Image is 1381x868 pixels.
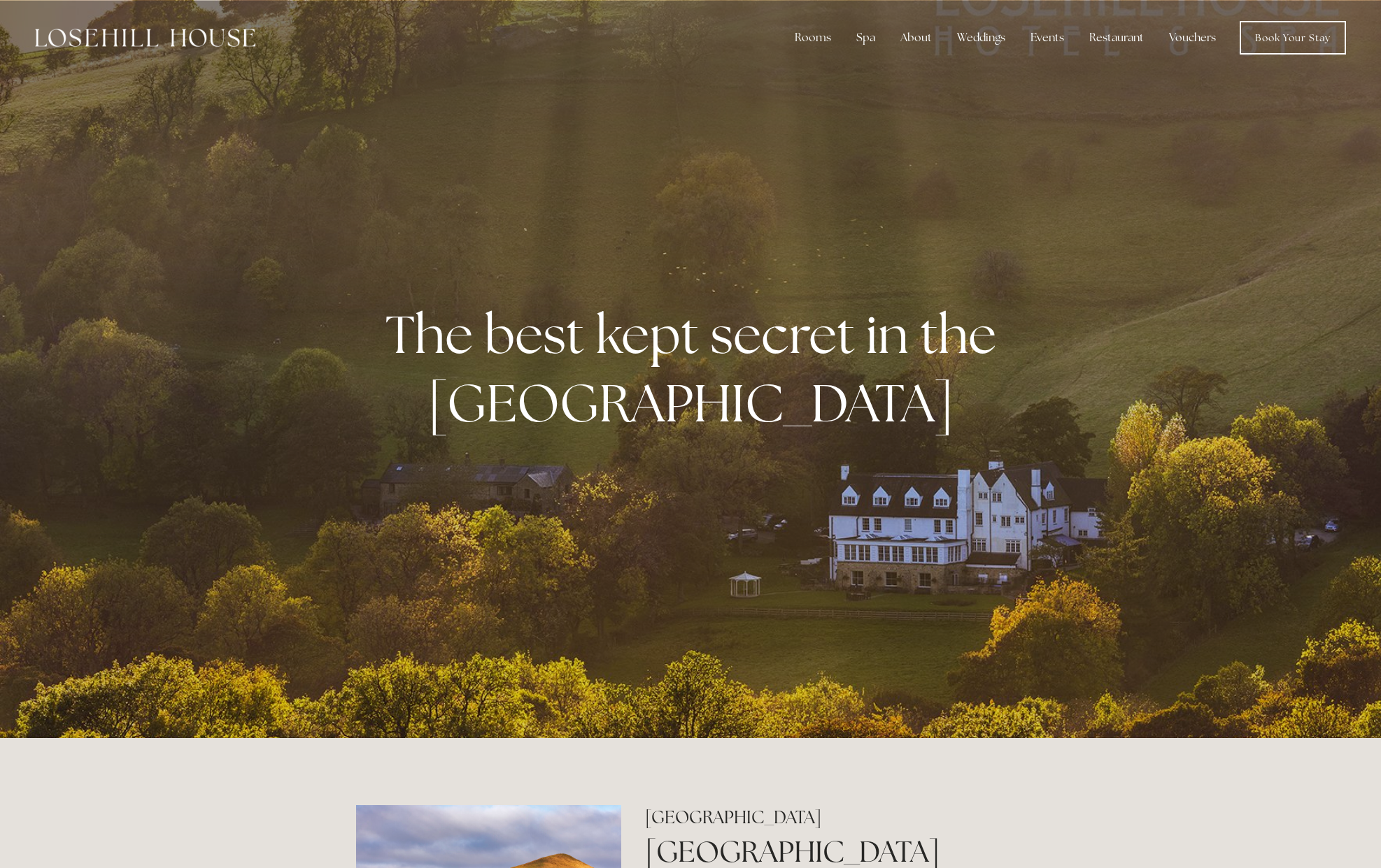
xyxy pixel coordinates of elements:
[645,805,1025,830] h2: [GEOGRAPHIC_DATA]
[385,300,1007,437] strong: The best kept secret in the [GEOGRAPHIC_DATA]
[845,24,886,52] div: Spa
[1078,24,1155,52] div: Restaurant
[889,24,943,52] div: About
[784,24,842,52] div: Rooms
[1158,24,1227,52] a: Vouchers
[35,29,255,47] img: Losehill House
[946,24,1017,52] div: Weddings
[1019,24,1075,52] div: Events
[1240,21,1346,55] a: Book Your Stay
